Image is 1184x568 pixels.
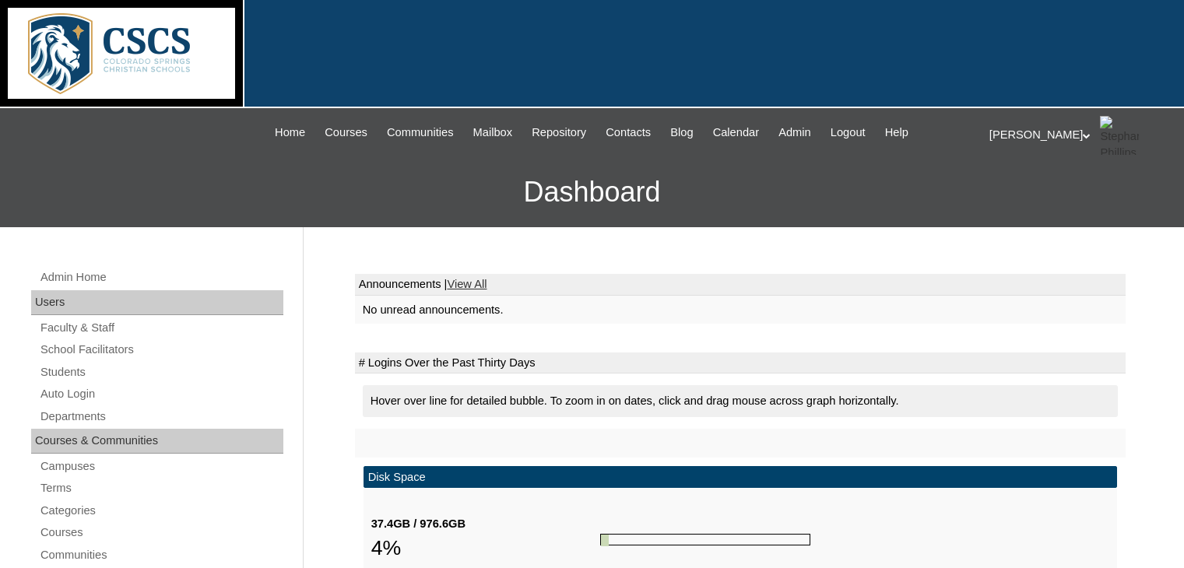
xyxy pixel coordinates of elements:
a: Calendar [705,124,767,142]
td: No unread announcements. [355,296,1126,324]
a: Logout [823,124,873,142]
span: Mailbox [473,124,513,142]
a: Contacts [598,124,659,142]
span: Logout [831,124,866,142]
a: Blog [662,124,701,142]
span: Admin [778,124,811,142]
a: Admin [771,124,819,142]
span: Calendar [713,124,759,142]
a: Communities [39,545,283,565]
a: Campuses [39,457,283,476]
div: Users [31,290,283,315]
div: Hover over line for detailed bubble. To zoom in on dates, click and drag mouse across graph horiz... [363,385,1118,417]
a: School Facilitators [39,340,283,359]
a: Categories [39,501,283,521]
span: Courses [325,124,367,142]
span: Communities [387,124,454,142]
span: Blog [670,124,693,142]
td: Announcements | [355,274,1126,296]
a: Help [877,124,916,142]
a: Faculty & Staff [39,318,283,338]
span: Home [275,124,305,142]
a: Admin Home [39,268,283,287]
span: Help [885,124,908,142]
a: Home [267,124,313,142]
div: 37.4GB / 976.6GB [371,516,600,532]
a: Communities [379,124,462,142]
a: View All [447,278,487,290]
a: Courses [317,124,375,142]
a: Students [39,363,283,382]
div: Courses & Communities [31,429,283,454]
h3: Dashboard [8,157,1176,227]
img: Stephanie Phillips [1100,116,1139,155]
span: Contacts [606,124,651,142]
td: Disk Space [364,466,1117,489]
td: # Logins Over the Past Thirty Days [355,352,1126,374]
a: Repository [524,124,594,142]
span: Repository [532,124,586,142]
div: 4% [371,532,600,563]
a: Auto Login [39,384,283,404]
a: Departments [39,407,283,426]
img: logo-white.png [8,8,235,99]
div: [PERSON_NAME] [989,116,1168,155]
a: Terms [39,479,283,498]
a: Courses [39,523,283,542]
a: Mailbox [466,124,521,142]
